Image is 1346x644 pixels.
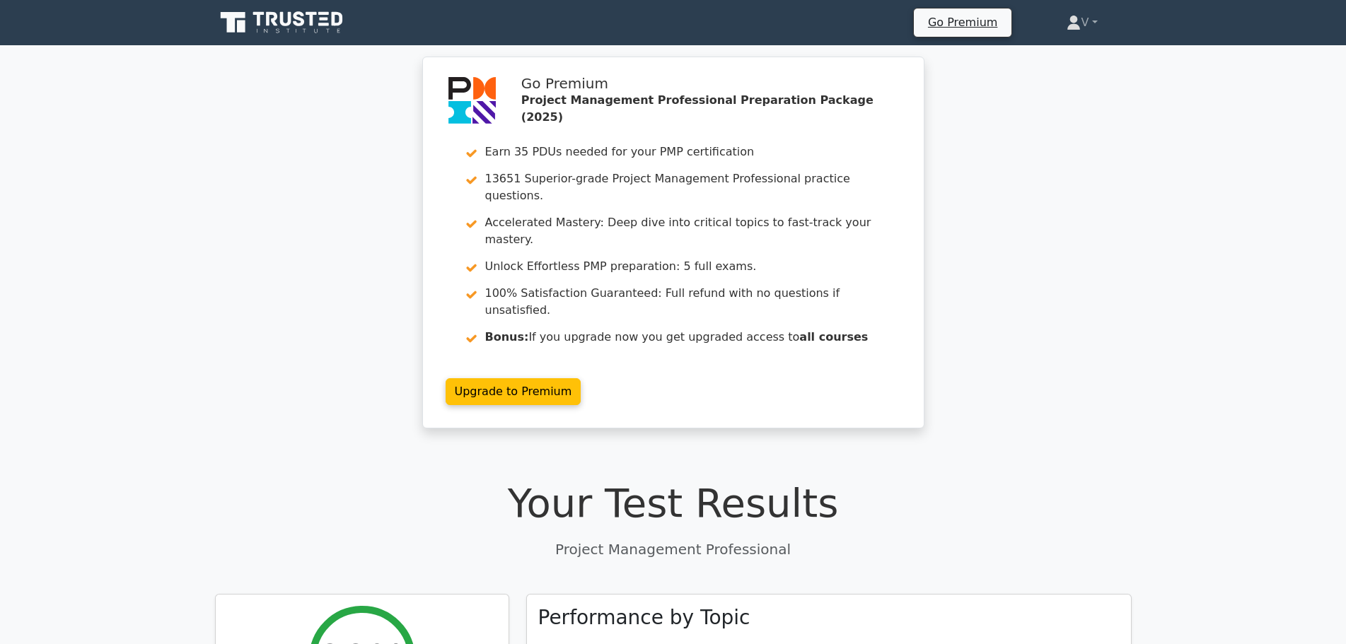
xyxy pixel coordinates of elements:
p: Project Management Professional [215,539,1132,560]
h3: Performance by Topic [538,606,750,630]
a: V [1033,8,1131,37]
h1: Your Test Results [215,479,1132,527]
a: Upgrade to Premium [446,378,581,405]
a: Go Premium [919,13,1006,32]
